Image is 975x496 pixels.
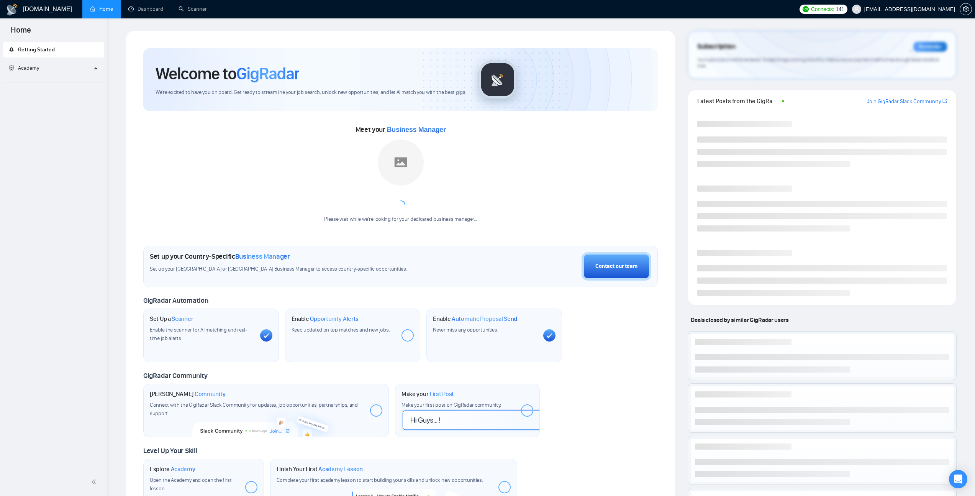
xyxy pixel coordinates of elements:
[195,390,226,398] span: Community
[156,63,299,84] h1: Welcome to
[5,25,37,41] span: Home
[854,7,859,12] span: user
[128,6,163,12] a: dashboardDashboard
[942,98,947,104] span: export
[172,315,193,323] span: Scanner
[401,390,454,398] h1: Make your
[171,465,195,473] span: Academy
[143,371,208,380] span: GigRadar Community
[150,252,290,261] h1: Set up your Country-Specific
[236,63,299,84] span: GigRadar
[697,57,939,69] span: Your subscription will be renewed. To keep things running smoothly, make sure your payment method...
[9,47,14,52] span: rocket
[150,477,232,492] span: Open the Academy and open the first lesson.
[9,65,14,71] span: fund-projection-screen
[836,5,844,13] span: 141
[697,40,735,53] span: Subscription
[9,65,39,71] span: Academy
[143,296,208,305] span: GigRadar Automation
[150,266,451,273] span: Set up your [GEOGRAPHIC_DATA] or [GEOGRAPHIC_DATA] Business Manager to access country-specific op...
[949,470,967,488] div: Open Intercom Messenger
[387,126,446,133] span: Business Manager
[143,447,197,455] span: Level Up Your Skill
[811,5,834,13] span: Connects:
[91,478,99,486] span: double-left
[193,402,339,437] img: slackcommunity-bg.png
[452,315,517,323] span: Automatic Proposal Send
[803,6,809,12] img: upwork-logo.png
[150,465,195,473] h1: Explore
[90,6,113,12] a: homeHome
[150,390,226,398] h1: [PERSON_NAME]
[277,465,363,473] h1: Finish Your First
[913,42,947,52] div: Reminder
[401,402,501,408] span: Make your first post on GigRadar community.
[396,200,405,210] span: loading
[697,96,779,106] span: Latest Posts from the GigRadar Community
[310,315,359,323] span: Opportunity Alerts
[595,262,637,271] div: Contact our team
[960,3,972,15] button: setting
[429,390,454,398] span: First Post
[156,89,466,96] span: We're excited to have you on board. Get ready to streamline your job search, unlock new opportuni...
[942,97,947,105] a: export
[688,313,791,327] span: Deals closed by similar GigRadar users
[277,477,483,483] span: Complete your first academy lesson to start building your skills and unlock new opportunities.
[867,97,941,106] a: Join GigRadar Slack Community
[378,140,424,186] img: placeholder.png
[235,252,290,261] span: Business Manager
[18,65,39,71] span: Academy
[3,42,104,57] li: Getting Started
[150,402,358,417] span: Connect with the GigRadar Slack Community for updates, job opportunities, partnerships, and support.
[318,465,363,473] span: Academy Lesson
[150,315,193,323] h1: Set Up a
[292,327,390,333] span: Keep updated on top matches and new jobs.
[433,315,517,323] h1: Enable
[478,61,517,99] img: gigradar-logo.png
[6,3,18,16] img: logo
[179,6,207,12] a: searchScanner
[292,315,359,323] h1: Enable
[356,125,446,134] span: Meet your
[320,216,482,223] div: Please wait while we're looking for your dedicated business manager...
[3,79,104,84] li: Academy Homepage
[582,252,651,281] button: Contact our team
[150,327,247,342] span: Enable the scanner for AI matching and real-time job alerts.
[960,6,972,12] a: setting
[18,46,55,53] span: Getting Started
[433,327,498,333] span: Never miss any opportunities.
